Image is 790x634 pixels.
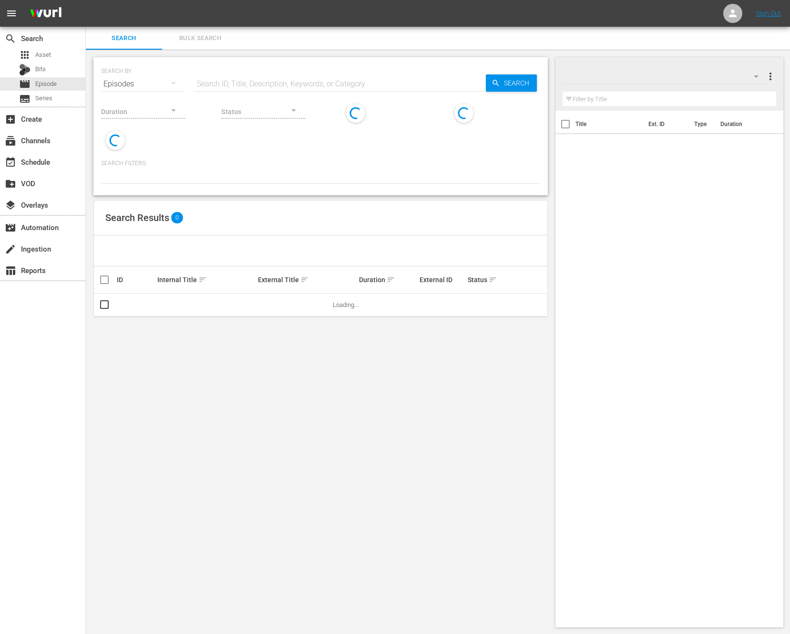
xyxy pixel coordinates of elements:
span: Search Results [105,212,169,223]
span: Asset [35,50,51,60]
span: sort [300,275,309,284]
span: sort [387,275,395,284]
div: External ID [420,276,465,284]
span: Create [5,114,16,125]
span: sort [489,275,497,284]
th: Duration [715,111,772,137]
span: Search [5,33,16,44]
div: Duration [359,274,417,285]
th: Ext. ID [643,111,689,137]
span: Bits [35,64,46,74]
div: Bits [19,64,31,75]
span: Overlays [5,200,16,211]
span: Series [35,94,52,103]
span: VOD [5,178,16,190]
img: ans4CAIJ8jUAAAAAAAAAAAAAAAAAAAAAAAAgQb4GAAAAAAAAAAAAAAAAAAAAAAAAJMjXAAAAAAAAAAAAAAAAAAAAAAAAgAT5G... [23,2,69,25]
span: 0 [171,212,183,223]
span: Automation [5,222,16,233]
span: Episode [35,79,57,89]
span: Series [19,93,31,105]
div: Status [468,274,505,285]
span: Search [92,33,156,44]
span: Ingestion [5,243,16,255]
button: Search [486,74,537,92]
div: ID [117,276,154,284]
span: menu [6,8,17,19]
a: Sign Out [756,10,781,17]
div: External Title [258,274,356,285]
span: Reports [5,265,16,276]
div: Internal Title [157,274,256,285]
span: Bulk Search [168,33,233,44]
span: sort [198,275,207,284]
span: Search [500,74,537,92]
th: Title [575,111,643,137]
span: Loading... [333,301,359,308]
div: Episodes [101,71,185,97]
span: Channels [5,135,16,147]
span: Episode [19,78,31,90]
p: Search Filters: [101,159,540,168]
button: more_vert [765,65,776,88]
span: more_vert [765,71,776,82]
span: Schedule [5,157,16,168]
span: Asset [19,49,31,61]
th: Type [688,111,715,137]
